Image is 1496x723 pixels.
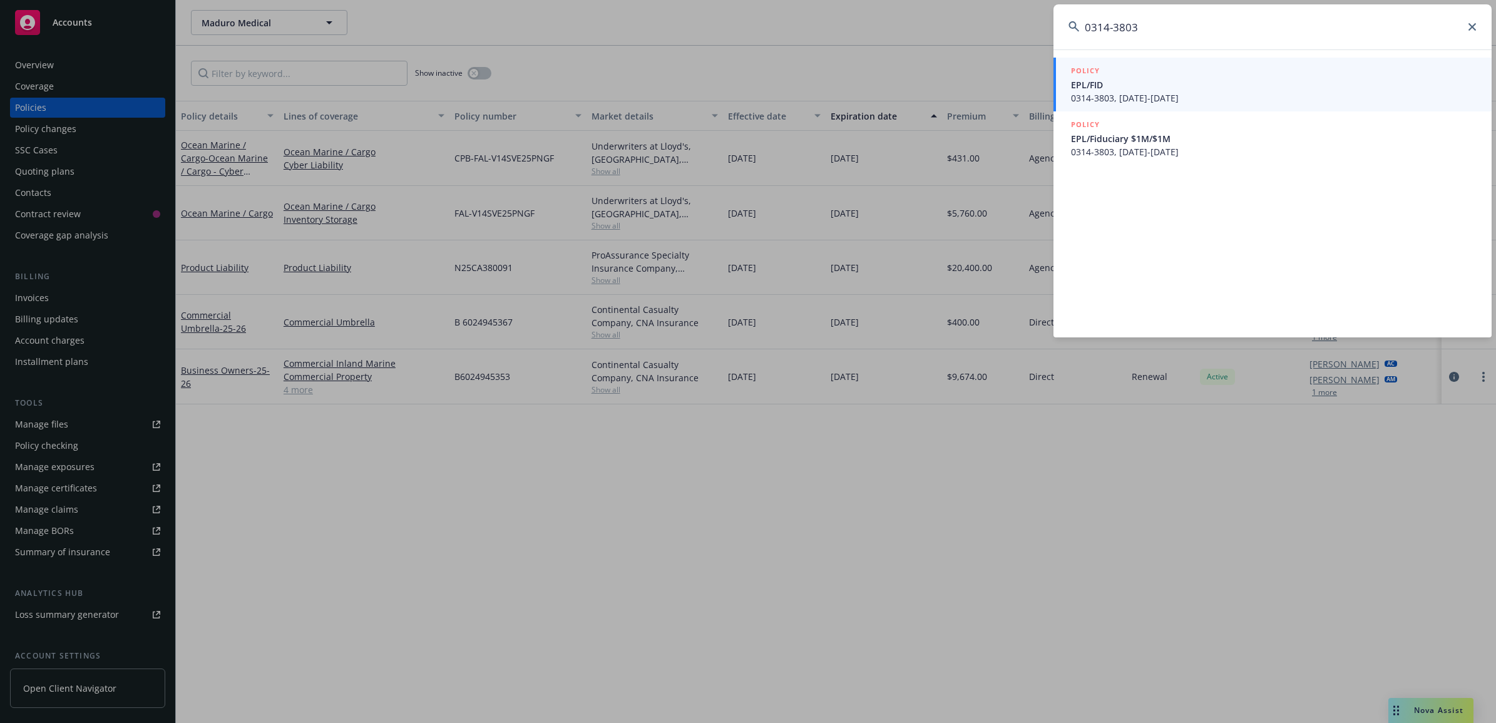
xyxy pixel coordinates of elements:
h5: POLICY [1071,64,1100,77]
span: 0314-3803, [DATE]-[DATE] [1071,145,1477,158]
span: EPL/FID [1071,78,1477,91]
span: EPL/Fiduciary $1M/$1M [1071,132,1477,145]
input: Search... [1053,4,1492,49]
a: POLICYEPL/Fiduciary $1M/$1M0314-3803, [DATE]-[DATE] [1053,111,1492,165]
a: POLICYEPL/FID0314-3803, [DATE]-[DATE] [1053,58,1492,111]
h5: POLICY [1071,118,1100,131]
span: 0314-3803, [DATE]-[DATE] [1071,91,1477,105]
